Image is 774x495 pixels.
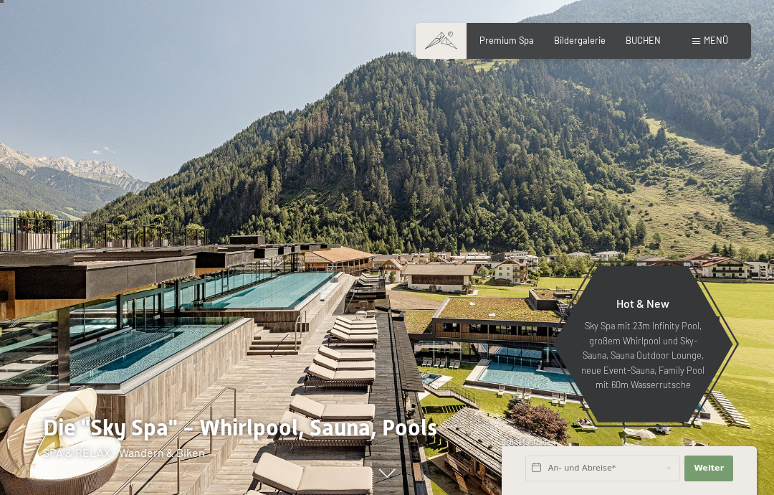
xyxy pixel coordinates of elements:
a: Hot & New Sky Spa mit 23m Infinity Pool, großem Whirlpool und Sky-Sauna, Sauna Outdoor Lounge, ne... [552,265,734,423]
a: BUCHEN [626,34,661,46]
span: Hot & New [616,296,669,310]
span: Weiter [694,463,724,474]
p: Sky Spa mit 23m Infinity Pool, großem Whirlpool und Sky-Sauna, Sauna Outdoor Lounge, neue Event-S... [580,319,705,392]
span: Menü [704,34,728,46]
a: Premium Spa [479,34,534,46]
button: Weiter [684,456,733,481]
span: Schnellanfrage [502,438,551,446]
a: Bildergalerie [554,34,606,46]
